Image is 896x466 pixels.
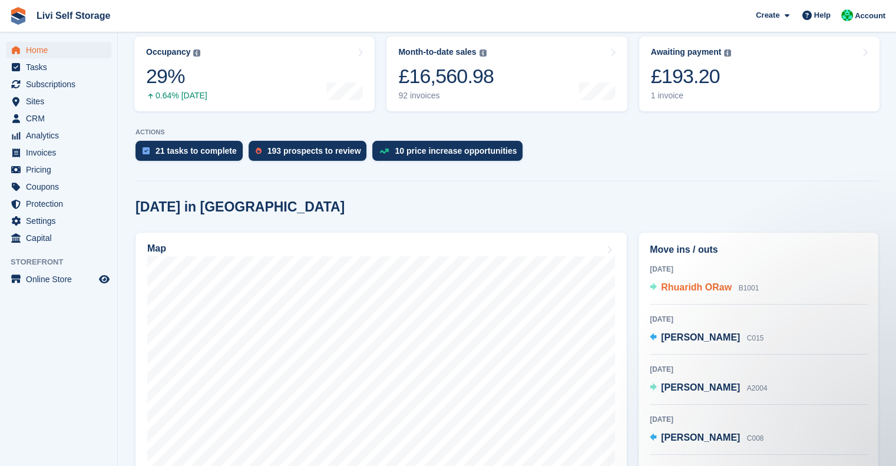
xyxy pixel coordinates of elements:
span: CRM [26,110,97,127]
a: menu [6,179,111,195]
div: £16,560.98 [398,64,494,88]
span: [PERSON_NAME] [661,432,740,442]
a: menu [6,127,111,144]
div: 21 tasks to complete [156,146,237,156]
a: [PERSON_NAME] C015 [650,331,763,346]
h2: [DATE] in [GEOGRAPHIC_DATA] [135,199,345,215]
div: Occupancy [146,47,190,57]
a: menu [6,196,111,212]
span: Protection [26,196,97,212]
span: C008 [747,434,764,442]
img: prospect-51fa495bee0391a8d652442698ab0144808aea92771e9ea1ae160a38d050c398.svg [256,147,262,154]
div: £193.20 [651,64,732,88]
span: Pricing [26,161,97,178]
span: Online Store [26,271,97,287]
div: 1 invoice [651,91,732,101]
span: Sites [26,93,97,110]
span: [PERSON_NAME] [661,382,740,392]
div: 92 invoices [398,91,494,101]
div: Month-to-date sales [398,47,476,57]
a: menu [6,144,111,161]
a: menu [6,76,111,92]
a: 10 price increase opportunities [372,141,528,167]
img: price_increase_opportunities-93ffe204e8149a01c8c9dc8f82e8f89637d9d84a8eef4429ea346261dce0b2c0.svg [379,148,389,154]
p: ACTIONS [135,128,878,136]
a: Month-to-date sales £16,560.98 92 invoices [386,37,627,111]
div: [DATE] [650,314,867,325]
div: [DATE] [650,364,867,375]
img: Joe Robertson [841,9,853,21]
span: Coupons [26,179,97,195]
a: menu [6,271,111,287]
a: menu [6,161,111,178]
div: 193 prospects to review [267,146,361,156]
span: Analytics [26,127,97,144]
span: Home [26,42,97,58]
div: 29% [146,64,207,88]
span: [PERSON_NAME] [661,332,740,342]
a: 193 prospects to review [249,141,373,167]
span: Subscriptions [26,76,97,92]
a: menu [6,93,111,110]
a: Awaiting payment £193.20 1 invoice [639,37,880,111]
span: Help [814,9,831,21]
img: icon-info-grey-7440780725fd019a000dd9b08b2336e03edf1995a4989e88bcd33f0948082b44.svg [724,49,731,57]
a: menu [6,42,111,58]
img: task-75834270c22a3079a89374b754ae025e5fb1db73e45f91037f5363f120a921f8.svg [143,147,150,154]
div: 0.64% [DATE] [146,91,207,101]
span: Tasks [26,59,97,75]
span: Capital [26,230,97,246]
a: Occupancy 29% 0.64% [DATE] [134,37,375,111]
h2: Map [147,243,166,254]
a: menu [6,59,111,75]
a: 21 tasks to complete [135,141,249,167]
span: A2004 [747,384,768,392]
div: [DATE] [650,264,867,275]
a: menu [6,230,111,246]
a: menu [6,213,111,229]
span: Rhuaridh ORaw [661,282,732,292]
span: C015 [747,334,764,342]
img: icon-info-grey-7440780725fd019a000dd9b08b2336e03edf1995a4989e88bcd33f0948082b44.svg [480,49,487,57]
span: Invoices [26,144,97,161]
a: Rhuaridh ORaw B1001 [650,280,759,296]
div: Awaiting payment [651,47,722,57]
a: menu [6,110,111,127]
div: [DATE] [650,414,867,425]
span: Create [756,9,779,21]
a: [PERSON_NAME] C008 [650,431,763,446]
span: Storefront [11,256,117,268]
h2: Move ins / outs [650,243,867,257]
a: Preview store [97,272,111,286]
span: Account [855,10,885,22]
img: stora-icon-8386f47178a22dfd0bd8f6a31ec36ba5ce8667c1dd55bd0f319d3a0aa187defe.svg [9,7,27,25]
div: 10 price increase opportunities [395,146,517,156]
img: icon-info-grey-7440780725fd019a000dd9b08b2336e03edf1995a4989e88bcd33f0948082b44.svg [193,49,200,57]
a: [PERSON_NAME] A2004 [650,381,767,396]
a: Livi Self Storage [32,6,115,25]
span: Settings [26,213,97,229]
span: B1001 [738,284,759,292]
